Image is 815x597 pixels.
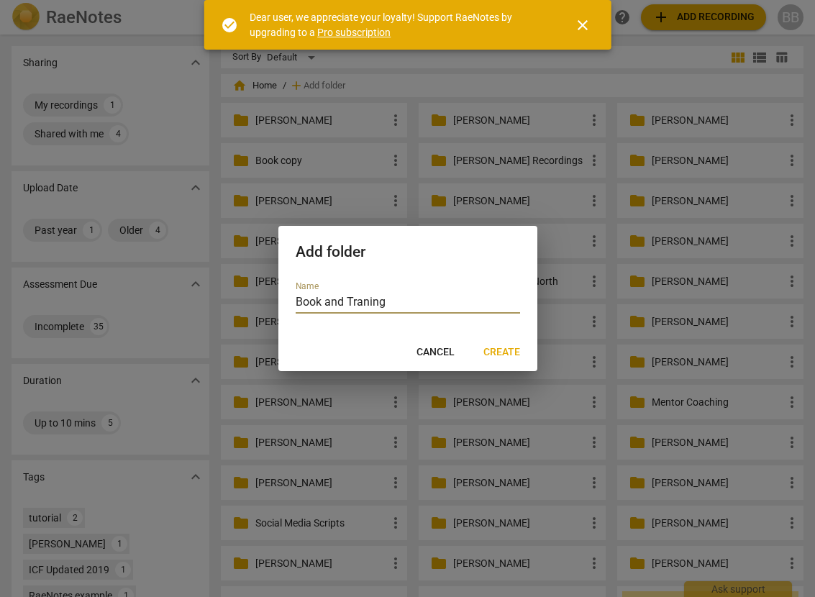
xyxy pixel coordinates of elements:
span: Cancel [416,345,455,360]
button: Create [472,339,532,365]
button: Close [565,8,600,42]
span: check_circle [221,17,238,34]
button: Cancel [405,339,466,365]
h2: Add folder [296,243,520,261]
span: close [574,17,591,34]
a: Pro subscription [317,27,391,38]
label: Name [296,282,319,291]
span: Create [483,345,520,360]
div: Dear user, we appreciate your loyalty! Support RaeNotes by upgrading to a [250,10,548,40]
